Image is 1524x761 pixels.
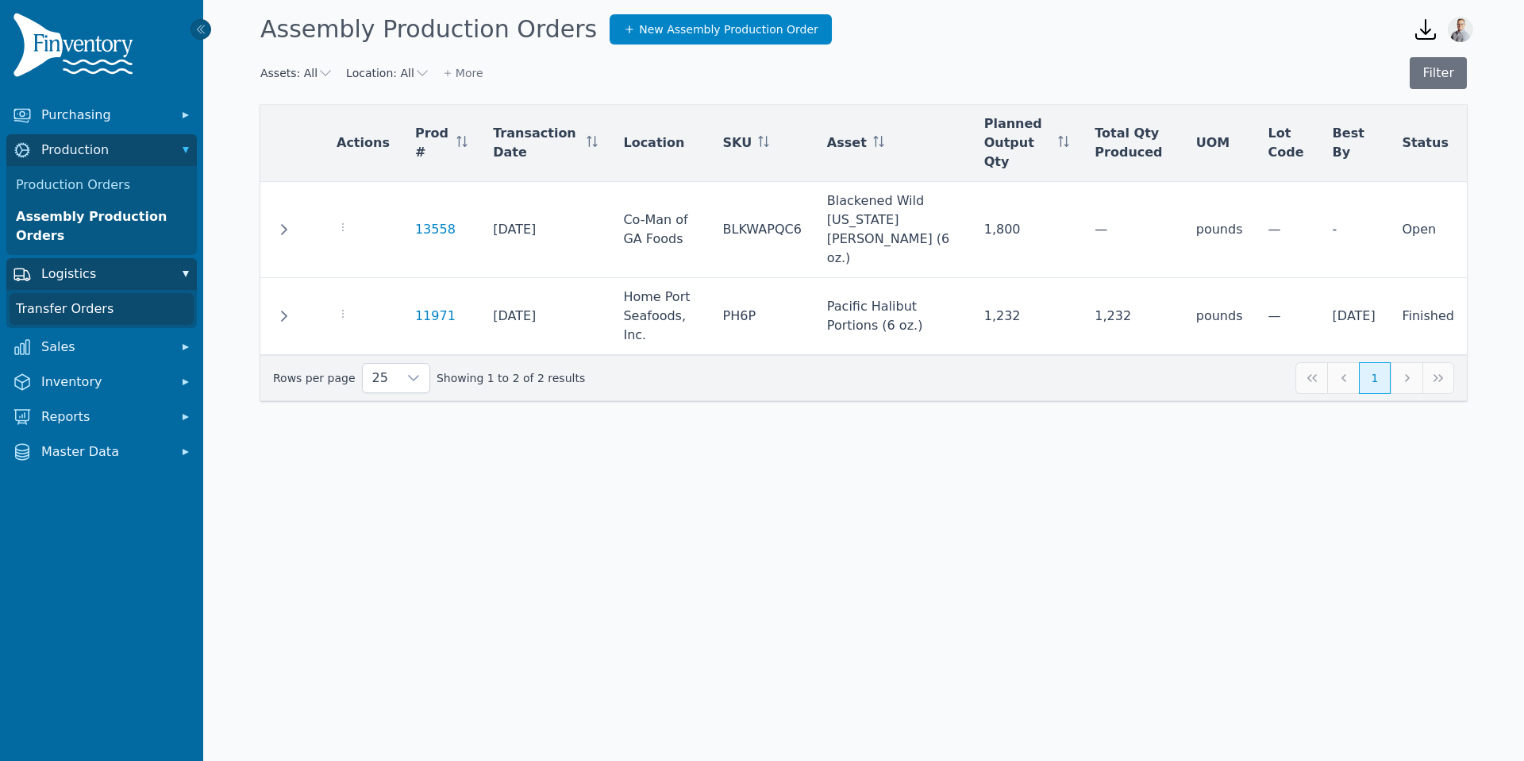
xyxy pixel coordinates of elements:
div: — [1268,307,1307,326]
a: 11971 [415,308,456,323]
div: - [1333,220,1377,239]
td: pounds [1183,278,1256,355]
button: Page 1 [1359,362,1391,394]
span: Transaction Date [493,124,580,162]
span: Status [1402,133,1449,153]
span: Prod # [415,124,450,162]
button: Purchasing [6,99,197,131]
span: Inventory [41,373,168,392]
td: Pacific Halibut Portions (6 oz.) [814,278,972,355]
td: [DATE] [480,278,610,355]
button: Inventory [6,366,197,398]
button: Location: All [346,65,430,81]
td: [DATE] [480,182,610,278]
td: PH6P [710,278,814,355]
span: Total Qty Produced [1095,124,1170,162]
button: Reports [6,401,197,433]
a: 13558 [415,222,456,237]
button: Logistics [6,258,197,290]
span: SKU [723,133,752,153]
a: Production Orders [10,169,194,201]
button: Row Expanded [273,218,295,241]
img: Joshua Benton [1448,17,1473,42]
span: UOM [1196,133,1230,153]
a: Assembly Production Orders [10,201,194,252]
a: Transfer Orders [10,293,194,325]
div: — [1268,220,1307,239]
button: Assets: All [260,65,333,81]
span: Logistics [41,265,168,284]
span: Planned Output Qty [984,114,1053,172]
td: pounds [1183,182,1256,278]
div: 1,232 [1095,307,1170,326]
button: Production [6,134,197,166]
span: Master Data [41,442,168,462]
div: [DATE] [1333,307,1377,326]
h1: Assembly Production Orders [260,15,597,44]
span: Rows per page [363,364,398,392]
td: BLKWAPQC6 [710,182,814,278]
img: Finventory [13,13,140,83]
td: 1,232 [972,278,1083,355]
button: Filter [1410,57,1467,89]
td: Co-Man of GA Foods [610,182,710,278]
a: New Assembly Production Order [610,14,832,44]
span: Asset [827,133,867,153]
span: Actions [337,133,390,153]
td: Open [1389,182,1467,278]
span: Location [623,133,684,153]
button: Sales [6,331,197,363]
button: More [443,65,483,81]
span: Production [41,141,168,160]
td: Blackened Wild [US_STATE] [PERSON_NAME] (6 oz.) [814,182,972,278]
span: Purchasing [41,106,168,125]
td: Home Port Seafoods, Inc. [610,278,710,355]
td: 1,800 [972,182,1083,278]
span: Lot Code [1268,124,1307,162]
span: Reports [41,408,168,427]
span: Showing 1 to 2 of 2 results [437,370,585,386]
button: Row Expanded [273,305,295,327]
span: Sales [41,338,168,357]
span: New Assembly Production Order [639,21,818,37]
td: Finished [1389,278,1467,355]
span: Best By [1333,124,1377,162]
div: — [1095,220,1170,239]
button: Master Data [6,436,197,468]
